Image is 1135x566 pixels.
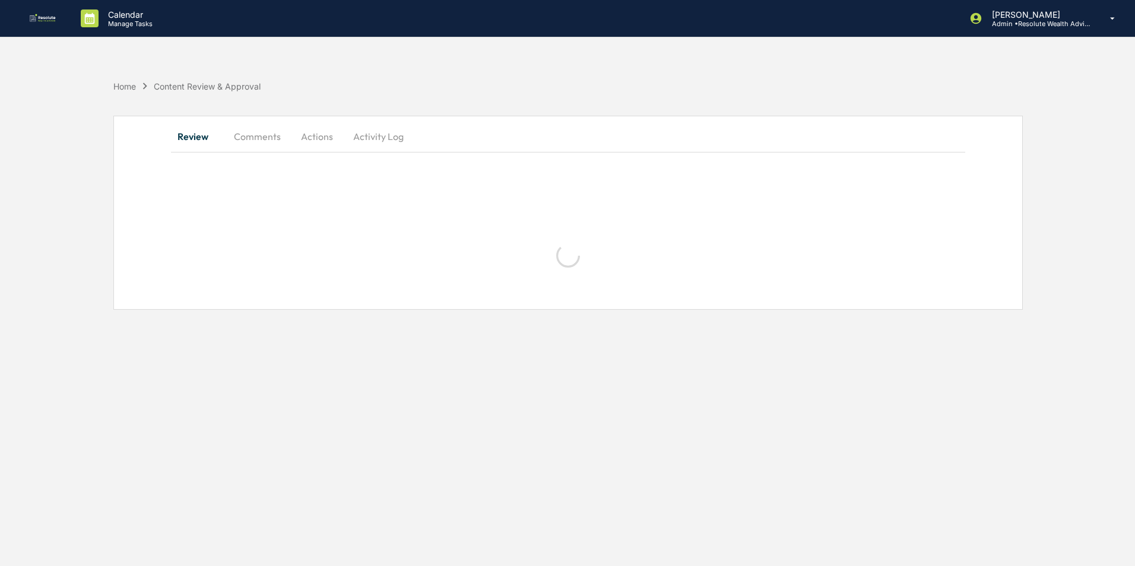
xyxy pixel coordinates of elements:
[154,81,261,91] div: Content Review & Approval
[171,122,965,151] div: secondary tabs example
[171,122,224,151] button: Review
[982,20,1093,28] p: Admin • Resolute Wealth Advisor
[113,81,136,91] div: Home
[99,9,158,20] p: Calendar
[28,14,57,23] img: logo
[344,122,413,151] button: Activity Log
[290,122,344,151] button: Actions
[99,20,158,28] p: Manage Tasks
[982,9,1093,20] p: [PERSON_NAME]
[224,122,290,151] button: Comments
